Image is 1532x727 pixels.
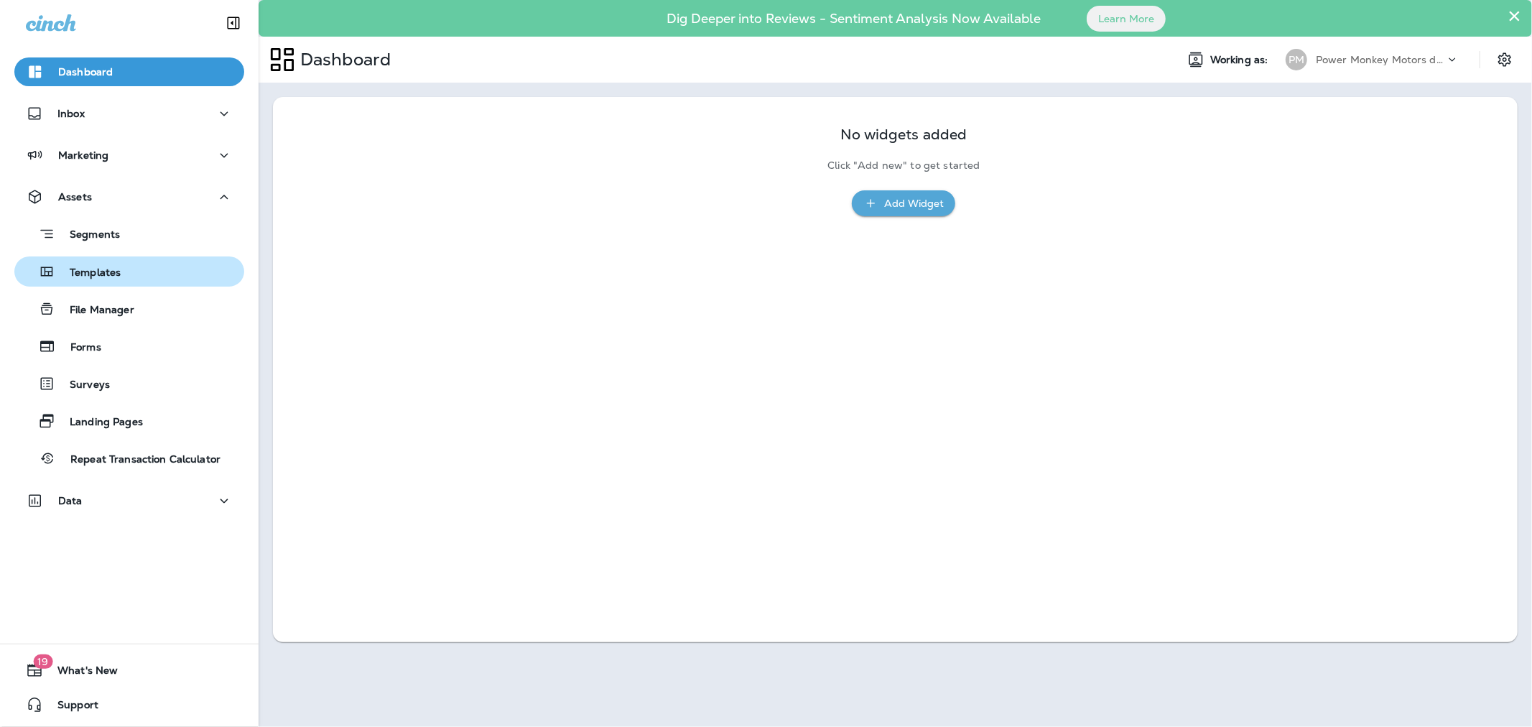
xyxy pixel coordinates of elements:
button: Learn More [1087,6,1166,32]
button: Repeat Transaction Calculator [14,443,244,473]
p: Data [58,495,83,506]
p: Power Monkey Motors dba Grease Monkey 1120 [1316,54,1445,65]
p: Templates [55,267,121,280]
p: No widgets added [840,129,967,141]
button: Surveys [14,369,244,399]
span: What's New [43,665,118,682]
span: 19 [33,654,52,669]
button: Collapse Sidebar [213,9,254,37]
span: Working as: [1210,54,1271,66]
div: Add Widget [884,195,944,213]
p: Segments [55,228,120,243]
span: Support [43,699,98,716]
p: Landing Pages [55,416,143,430]
button: Templates [14,256,244,287]
p: Click "Add new" to get started [827,159,980,172]
button: Landing Pages [14,406,244,436]
button: Add Widget [852,190,955,217]
button: Marketing [14,141,244,170]
p: Surveys [55,379,110,392]
button: Forms [14,331,244,361]
button: Data [14,486,244,515]
p: Dashboard [58,66,113,78]
button: Segments [14,218,244,249]
button: Support [14,690,244,719]
p: Dashboard [294,49,391,70]
button: 19What's New [14,656,244,685]
p: Marketing [58,149,108,161]
p: Forms [56,341,101,355]
p: File Manager [55,304,134,318]
button: Assets [14,182,244,211]
p: Assets [58,191,92,203]
div: PM [1286,49,1307,70]
button: Inbox [14,99,244,128]
p: Inbox [57,108,85,119]
p: Dig Deeper into Reviews - Sentiment Analysis Now Available [625,17,1082,21]
p: Repeat Transaction Calculator [56,453,220,467]
button: Close [1508,4,1521,27]
button: File Manager [14,294,244,324]
button: Dashboard [14,57,244,86]
button: Settings [1492,47,1518,73]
